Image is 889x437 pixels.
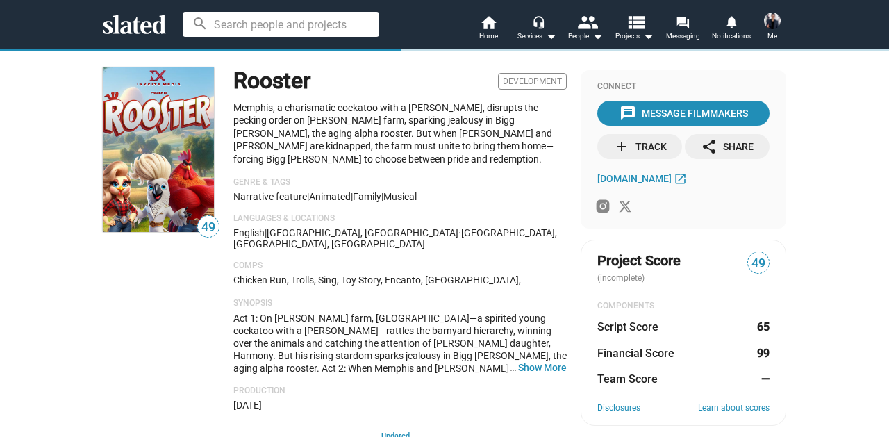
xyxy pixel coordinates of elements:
span: (incomplete) [597,273,647,283]
p: Comps [233,261,567,272]
button: Share [685,134,770,159]
span: Projects [615,28,654,44]
span: [DATE] [233,399,262,411]
p: Memphis, a charismatic cockatoo with a [PERSON_NAME], disrupts the pecking order on [PERSON_NAME]... [233,101,567,166]
mat-icon: forum [676,15,689,28]
mat-icon: open_in_new [674,172,687,185]
dt: Script Score [597,320,658,334]
p: Genre & Tags [233,177,567,188]
p: Chicken Run, Trolls, Sing, Toy Story, Encanto, [GEOGRAPHIC_DATA], [233,274,567,287]
dt: Financial Score [597,346,674,361]
button: Projects [610,14,658,44]
span: | [381,191,383,202]
a: Messaging [658,14,707,44]
span: 49 [198,218,219,237]
div: Services [517,28,556,44]
span: | [307,191,309,202]
img: Andrew de Burgh [764,13,781,29]
span: Narrative feature [233,191,307,202]
h1: Rooster [233,66,310,96]
a: Home [464,14,513,44]
span: Messaging [666,28,700,44]
button: Track [597,134,682,159]
span: Me [767,28,777,44]
span: Home [479,28,498,44]
mat-icon: add [613,138,630,155]
div: Connect [597,81,770,92]
span: · [458,227,461,238]
dt: Team Score [597,372,658,386]
div: Message Filmmakers [620,101,748,126]
mat-icon: headset_mic [532,15,545,28]
span: [DOMAIN_NAME] [597,173,672,184]
span: Musical [383,191,417,202]
span: Animated [309,191,351,202]
mat-icon: arrow_drop_down [589,28,606,44]
button: Andrew de BurghMe [756,10,789,46]
p: Synopsis [233,298,567,309]
mat-icon: view_list [626,12,646,32]
mat-icon: notifications [724,15,738,28]
mat-icon: arrow_drop_down [542,28,559,44]
button: Services [513,14,561,44]
button: People [561,14,610,44]
div: Track [613,134,667,159]
span: Development [498,73,567,90]
dd: — [756,372,770,386]
a: Disclosures [597,403,640,414]
mat-icon: people [577,12,597,32]
dd: 65 [756,320,770,334]
mat-icon: message [620,105,636,122]
mat-icon: share [701,138,717,155]
span: 49 [748,254,769,273]
span: | [265,227,267,238]
button: …Show More [518,361,567,374]
div: COMPONENTS [597,301,770,312]
a: [DOMAIN_NAME] [597,170,690,187]
mat-icon: arrow_drop_down [640,28,656,44]
mat-icon: home [480,14,497,31]
input: Search people and projects [183,12,379,37]
a: Notifications [707,14,756,44]
span: [GEOGRAPHIC_DATA], [GEOGRAPHIC_DATA] [267,227,458,238]
button: Message Filmmakers [597,101,770,126]
p: Languages & Locations [233,213,567,224]
p: Production [233,386,567,397]
img: Rooster [103,67,214,232]
span: [GEOGRAPHIC_DATA], [GEOGRAPHIC_DATA], [GEOGRAPHIC_DATA] [233,227,557,249]
span: Project Score [597,252,681,270]
span: Notifications [712,28,751,44]
a: Learn about scores [698,403,770,414]
span: | [351,191,353,202]
div: People [568,28,603,44]
span: … [504,361,518,374]
div: Share [701,134,754,159]
dd: 99 [756,346,770,361]
span: Family [353,191,381,202]
span: English [233,227,265,238]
